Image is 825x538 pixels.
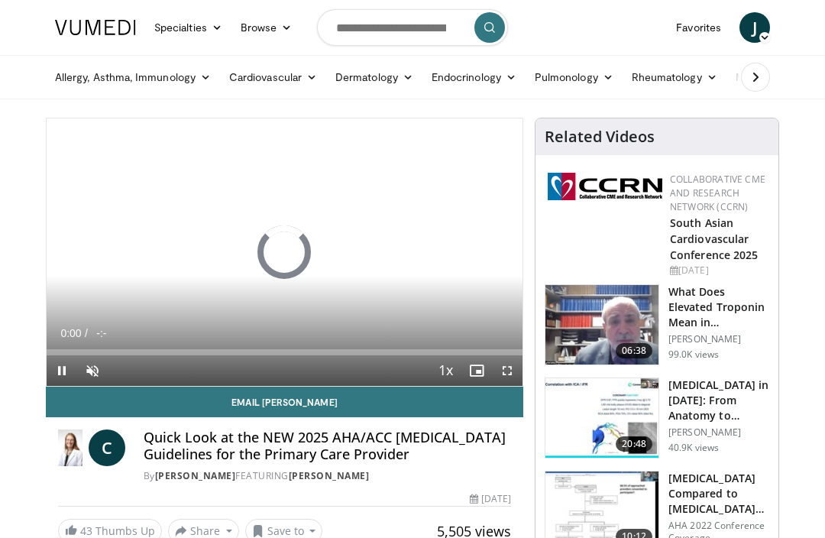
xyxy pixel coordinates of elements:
div: Progress Bar [47,349,522,355]
button: Unmute [77,355,108,386]
img: a04ee3ba-8487-4636-b0fb-5e8d268f3737.png.150x105_q85_autocrop_double_scale_upscale_version-0.2.png [548,173,662,200]
a: [PERSON_NAME] [289,469,370,482]
a: J [739,12,770,43]
p: 40.9K views [668,442,719,454]
span: 20:48 [616,436,652,452]
img: VuMedi Logo [55,20,136,35]
a: Pulmonology [526,62,623,92]
a: Dermatology [326,62,422,92]
span: 06:38 [616,343,652,358]
a: Browse [231,12,302,43]
img: 98daf78a-1d22-4ebe-927e-10afe95ffd94.150x105_q85_crop-smart_upscale.jpg [545,285,658,365]
button: Fullscreen [492,355,522,386]
h4: Quick Look at the NEW 2025 AHA/ACC [MEDICAL_DATA] Guidelines for the Primary Care Provider [144,429,511,462]
a: 20:48 [MEDICAL_DATA] in [DATE]: From Anatomy to Physiology to Plaque Burden and … [PERSON_NAME] 4... [545,378,769,459]
h4: Related Videos [545,128,655,146]
a: Rheumatology [623,62,726,92]
a: Endocrinology [422,62,526,92]
a: Specialties [145,12,231,43]
p: [PERSON_NAME] [668,426,769,439]
img: Dr. Catherine P. Benziger [58,429,82,466]
button: Enable picture-in-picture mode [461,355,492,386]
a: South Asian Cardiovascular Conference 2025 [670,216,759,262]
a: Allergy, Asthma, Immunology [46,62,220,92]
a: Collaborative CME and Research Network (CCRN) [670,173,765,213]
div: [DATE] [470,492,511,506]
a: C [89,429,125,466]
p: [PERSON_NAME] [668,333,769,345]
a: Favorites [667,12,730,43]
span: -:- [96,327,106,339]
h3: [MEDICAL_DATA] in [DATE]: From Anatomy to Physiology to Plaque Burden and … [668,378,769,423]
span: 43 [80,523,92,538]
a: Cardiovascular [220,62,326,92]
video-js: Video Player [47,118,522,386]
a: 06:38 What Does Elevated Troponin Mean in [MEDICAL_DATA]? [PERSON_NAME] 99.0K views [545,284,769,365]
button: Playback Rate [431,355,461,386]
div: By FEATURING [144,469,511,483]
span: 0:00 [60,327,81,339]
div: [DATE] [670,264,766,277]
p: 99.0K views [668,348,719,361]
span: / [85,327,88,339]
a: Email [PERSON_NAME] [46,387,523,417]
a: [PERSON_NAME] [155,469,236,482]
h3: [MEDICAL_DATA] Compared to [MEDICAL_DATA] for the Prevention of… [668,471,769,517]
img: 823da73b-7a00-425d-bb7f-45c8b03b10c3.150x105_q85_crop-smart_upscale.jpg [545,378,658,458]
input: Search topics, interventions [317,9,508,46]
h3: What Does Elevated Troponin Mean in [MEDICAL_DATA]? [668,284,769,330]
button: Pause [47,355,77,386]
